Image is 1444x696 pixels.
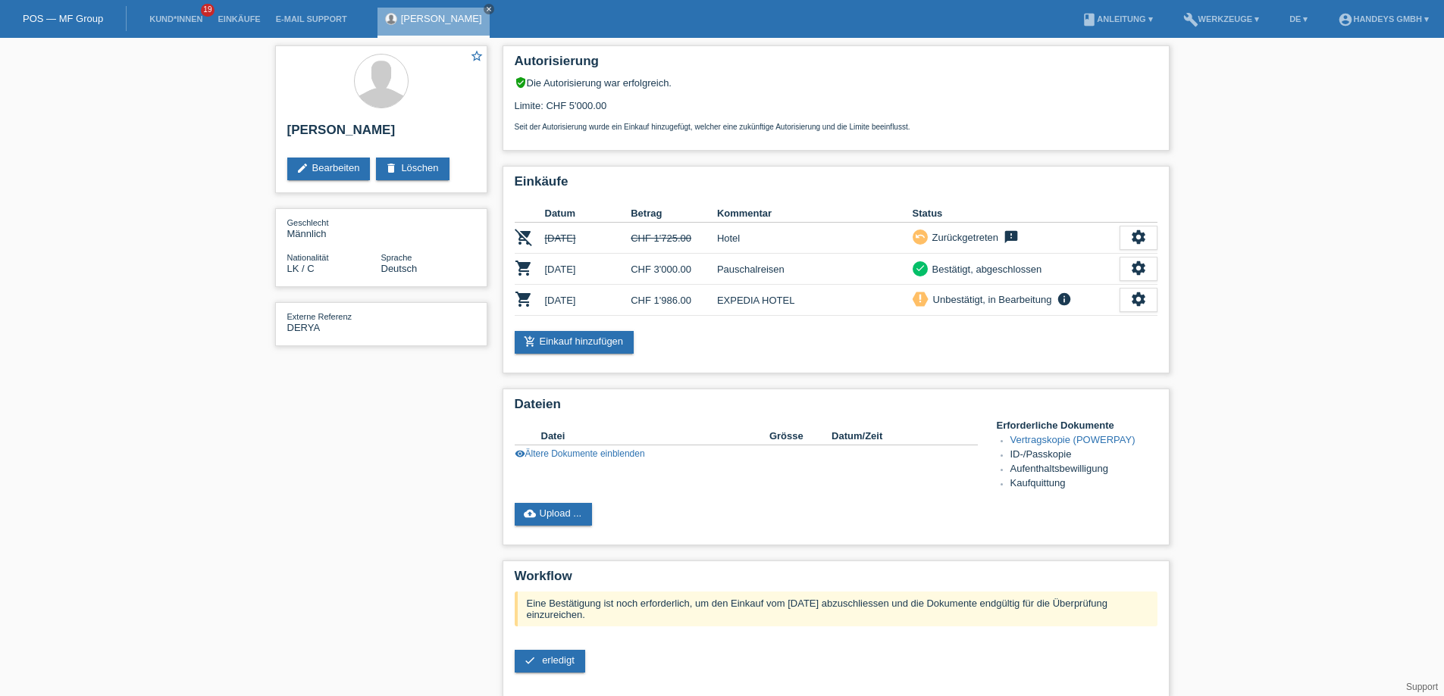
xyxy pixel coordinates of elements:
[524,507,536,520] i: cloud_upload
[268,14,355,23] a: E-Mail Support
[717,204,913,223] th: Kommentar
[769,427,832,445] th: Grösse
[515,54,1157,76] h2: Autorisierung
[1130,260,1147,276] i: settings
[470,49,484,65] a: star_border
[515,448,645,459] a: visibilityÄltere Dokumente einblenden
[928,229,998,245] div: Zurückgetreten
[287,311,381,333] div: DERYA
[1074,14,1160,23] a: bookAnleitung ▾
[1010,448,1157,463] li: ID-/Passkopie
[524,336,536,348] i: add_shopping_cart
[515,76,527,89] i: verified_user
[23,13,103,24] a: POS — MF Group
[515,650,585,673] a: check erledigt
[515,331,634,354] a: add_shopping_cartEinkauf hinzufügen
[515,569,1157,591] h2: Workflow
[1130,291,1147,307] i: settings
[928,261,1042,277] div: Bestätigt, abgeschlossen
[717,223,913,254] td: Hotel
[287,217,381,239] div: Männlich
[287,158,371,180] a: editBearbeiten
[717,254,913,285] td: Pauschalreisen
[515,290,533,308] i: POSP00026471
[515,397,1157,420] h2: Dateien
[631,285,717,316] td: CHF 1'986.00
[929,292,1052,307] div: Unbestätigt, in Bearbeitung
[541,427,769,445] th: Datei
[401,13,482,24] a: [PERSON_NAME]
[515,448,525,459] i: visibility
[515,503,593,526] a: cloud_uploadUpload ...
[545,254,631,285] td: [DATE]
[142,14,210,23] a: Kund*innen
[287,123,475,145] h2: [PERSON_NAME]
[484,4,494,14] a: close
[296,162,309,174] i: edit
[832,427,956,445] th: Datum/Zeit
[717,285,913,316] td: EXPEDIA HOTEL
[381,253,412,262] span: Sprache
[545,204,631,223] th: Datum
[381,263,418,274] span: Deutsch
[524,654,536,666] i: check
[1330,14,1436,23] a: account_circleHandeys GmbH ▾
[515,591,1157,626] div: Eine Bestätigung ist noch erforderlich, um den Einkauf vom [DATE] abzuschliessen und die Dokument...
[915,231,926,242] i: undo
[1010,434,1135,445] a: Vertragskopie (POWERPAY)
[201,4,215,17] span: 19
[915,263,926,273] i: check
[545,223,631,254] td: [DATE]
[631,204,717,223] th: Betrag
[631,254,717,285] td: CHF 3'000.00
[1010,463,1157,477] li: Aufenthaltsbewilligung
[1338,12,1353,27] i: account_circle
[1406,682,1438,692] a: Support
[515,259,533,277] i: POSP00003814
[542,654,575,666] span: erledigt
[287,218,329,227] span: Geschlecht
[515,76,1157,89] div: Die Autorisierung war erfolgreich.
[1055,292,1073,307] i: info
[287,312,352,321] span: Externe Referenz
[485,5,493,13] i: close
[545,285,631,316] td: [DATE]
[515,123,1157,131] p: Seit der Autorisierung wurde ein Einkauf hinzugefügt, welcher eine zukünftige Autorisierung und d...
[385,162,397,174] i: delete
[1130,229,1147,245] i: settings
[1082,12,1097,27] i: book
[1176,14,1267,23] a: buildWerkzeuge ▾
[631,223,717,254] td: CHF 1'725.00
[913,204,1120,223] th: Status
[997,420,1157,431] h4: Erforderliche Dokumente
[470,49,484,63] i: star_border
[1010,477,1157,492] li: Kaufquittung
[515,89,1157,131] div: Limite: CHF 5'000.00
[376,158,449,180] a: deleteLöschen
[515,228,533,246] i: POSP00003712
[287,253,329,262] span: Nationalität
[1282,14,1315,23] a: DE ▾
[515,174,1157,197] h2: Einkäufe
[1002,229,1020,245] i: feedback
[915,293,926,304] i: priority_high
[1183,12,1198,27] i: build
[287,263,315,274] span: Sri Lanka / C / 04.07.2002
[210,14,268,23] a: Einkäufe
